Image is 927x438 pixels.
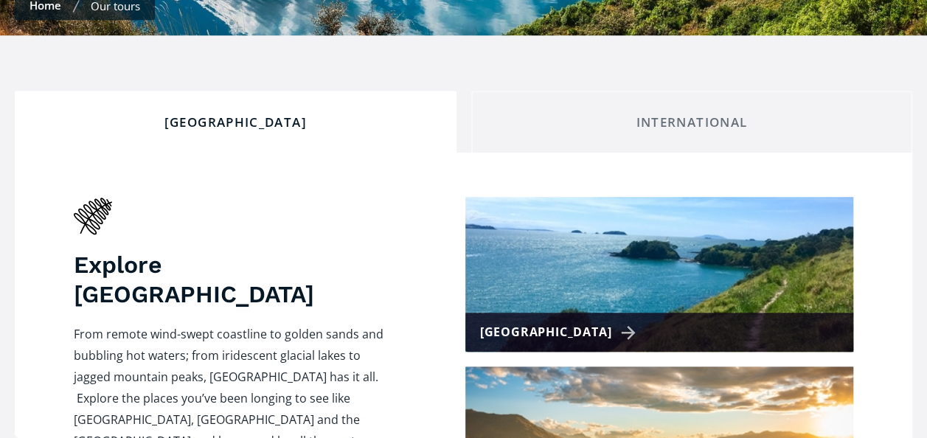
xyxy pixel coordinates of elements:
div: [GEOGRAPHIC_DATA] [27,114,444,131]
div: [GEOGRAPHIC_DATA] [480,321,642,343]
h3: Explore [GEOGRAPHIC_DATA] [74,250,392,309]
div: International [484,114,900,131]
a: [GEOGRAPHIC_DATA] [465,197,853,352]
